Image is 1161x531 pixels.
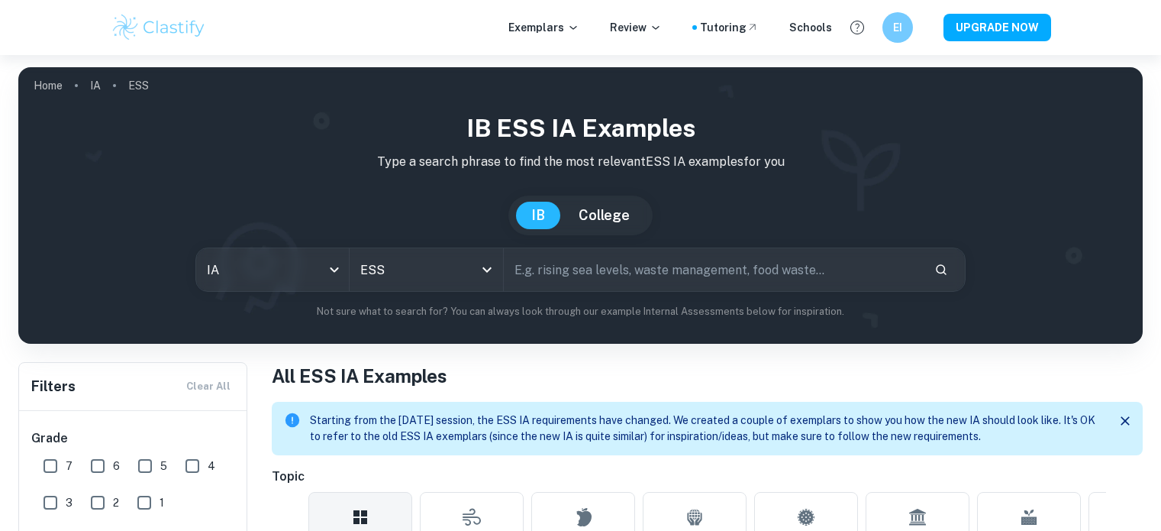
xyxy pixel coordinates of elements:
[504,248,922,291] input: E.g. rising sea levels, waste management, food waste...
[31,110,1130,147] h1: IB ESS IA examples
[310,413,1101,445] p: Starting from the [DATE] session, the ESS IA requirements have changed. We created a couple of ex...
[160,458,167,474] span: 5
[160,494,164,511] span: 1
[90,75,101,96] a: IA
[31,153,1130,171] p: Type a search phrase to find the most relevant ESS IA examples for you
[476,259,498,280] button: Open
[516,202,560,229] button: IB
[272,362,1143,390] h1: All ESS IA Examples
[113,458,120,474] span: 6
[943,14,1051,41] button: UPGRADE NOW
[196,248,349,291] div: IA
[31,376,76,397] h6: Filters
[66,494,73,511] span: 3
[18,67,1143,344] img: profile cover
[789,19,832,36] a: Schools
[128,77,149,94] p: ESS
[563,202,645,229] button: College
[508,19,579,36] p: Exemplars
[882,12,913,43] button: EI
[272,468,1143,486] h6: Topic
[66,458,73,474] span: 7
[111,12,208,43] img: Clastify logo
[700,19,759,36] a: Tutoring
[610,19,662,36] p: Review
[208,458,215,474] span: 4
[31,304,1130,319] p: Not sure what to search for? You can always look through our example Internal Assessments below f...
[113,494,119,511] span: 2
[31,429,236,448] h6: Grade
[34,75,63,96] a: Home
[1114,410,1137,432] button: Close
[844,15,870,40] button: Help and Feedback
[888,19,906,36] h6: EI
[928,257,954,283] button: Search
